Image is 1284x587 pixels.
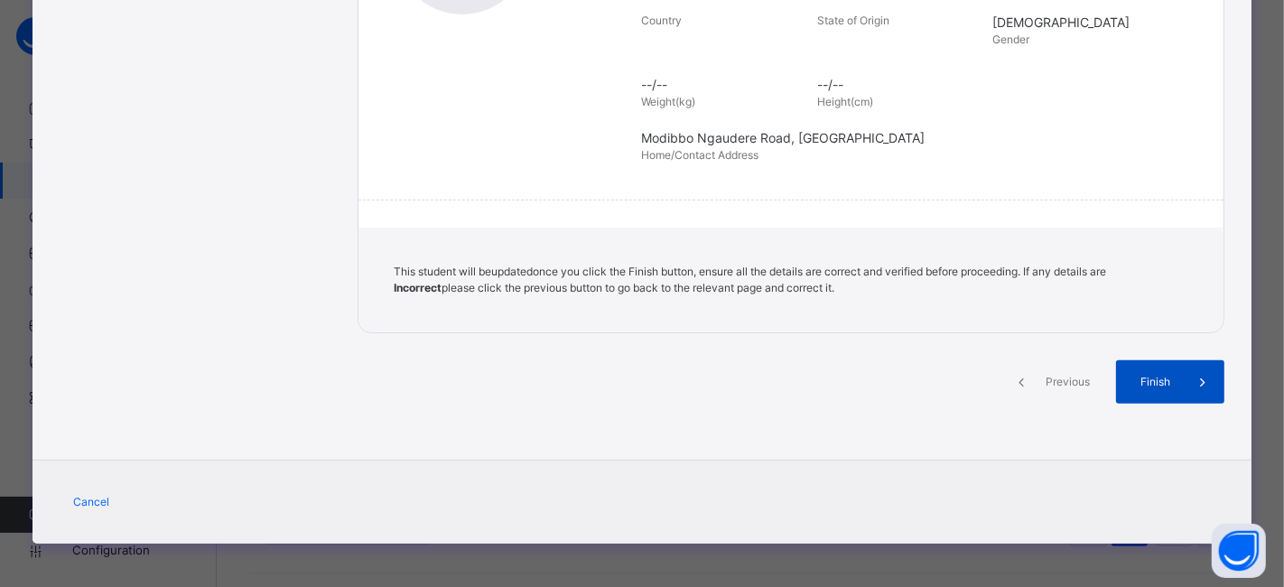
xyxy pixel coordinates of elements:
span: Height(cm) [817,95,873,108]
span: Gender [992,33,1029,46]
b: Incorrect [395,281,442,294]
span: --/-- [641,75,808,94]
span: Modibbo Ngaudere Road, [GEOGRAPHIC_DATA] [641,128,1196,147]
span: Home/Contact Address [641,148,758,162]
span: Cancel [73,494,109,510]
span: [DEMOGRAPHIC_DATA] [992,13,1159,32]
span: State of Origin [817,14,889,27]
span: This student will be updated once you click the Finish button, ensure all the details are correct... [395,265,1107,294]
span: Finish [1130,374,1181,390]
button: Open asap [1212,524,1266,578]
span: --/-- [817,75,984,94]
span: Weight(kg) [641,95,695,108]
span: Previous [1043,374,1093,390]
span: Country [641,14,682,27]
